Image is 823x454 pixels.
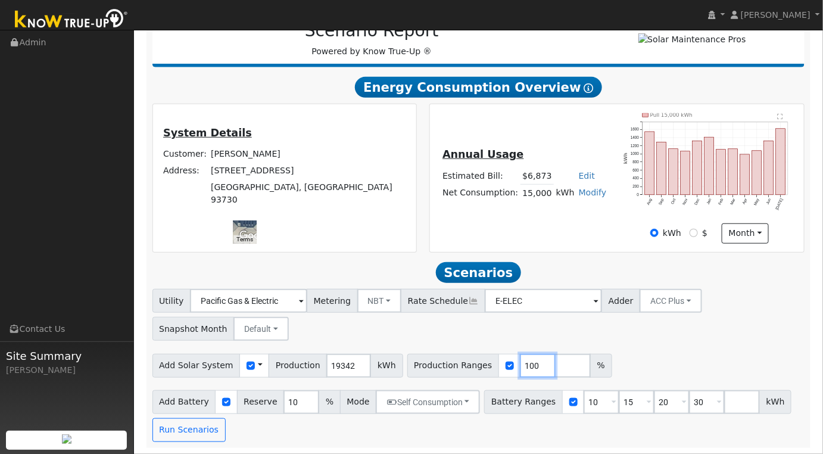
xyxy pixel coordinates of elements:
[681,151,690,195] rect: onclick=""
[650,229,659,237] input: kWh
[436,262,521,284] span: Scenarios
[209,162,408,179] td: [STREET_ADDRESS]
[441,167,520,185] td: Estimated Bill:
[163,127,252,139] u: System Details
[209,145,408,162] td: [PERSON_NAME]
[650,112,693,118] text: Pull 15,000 kWh
[152,418,226,442] button: Run Scenarios
[637,192,640,197] text: 0
[632,184,639,188] text: 200
[632,160,639,164] text: 800
[704,137,714,195] rect: onclick=""
[190,289,307,313] input: Select a Utility
[401,289,485,313] span: Rate Schedule
[631,127,640,131] text: 1600
[663,227,681,240] label: kWh
[236,236,253,242] a: Terms (opens in new tab)
[682,197,689,206] text: Nov
[62,434,71,444] img: retrieve
[407,354,499,378] span: Production Ranges
[778,113,783,119] text: 
[741,10,810,20] span: [PERSON_NAME]
[307,289,358,313] span: Metering
[554,185,576,202] td: kWh
[370,354,403,378] span: kWh
[236,228,276,244] img: Google
[632,176,639,180] text: 400
[728,149,738,195] rect: onclick=""
[752,151,762,195] rect: onclick=""
[645,132,654,195] rect: onclick=""
[340,390,376,414] span: Mode
[319,390,340,414] span: %
[730,197,736,206] text: Mar
[631,135,640,139] text: 1400
[584,83,594,93] i: Show Help
[631,151,640,156] text: 1000
[209,179,408,209] td: [GEOGRAPHIC_DATA], [GEOGRAPHIC_DATA] 93730
[718,197,724,205] text: Feb
[441,185,520,202] td: Net Consumption:
[269,354,327,378] span: Production
[236,228,276,244] a: Open this area in Google Maps (opens a new window)
[601,289,640,313] span: Adder
[579,188,607,197] a: Modify
[161,162,209,179] td: Address:
[776,129,785,195] rect: onclick=""
[164,21,579,41] h2: Scenario Report
[233,317,289,341] button: Default
[722,223,769,244] button: month
[764,141,774,195] rect: onclick=""
[442,148,523,160] u: Annual Usage
[357,289,402,313] button: NBT
[669,149,678,195] rect: onclick=""
[775,198,784,211] text: [DATE]
[355,77,601,98] span: Energy Consumption Overview
[152,289,191,313] span: Utility
[237,390,285,414] span: Reserve
[640,289,702,313] button: ACC Plus
[632,168,639,172] text: 600
[702,227,707,240] label: $
[740,154,750,195] rect: onclick=""
[152,354,241,378] span: Add Solar System
[520,185,554,202] td: 15,000
[520,167,554,185] td: $6,873
[693,141,702,195] rect: onclick=""
[9,7,134,33] img: Know True-Up
[376,390,480,414] button: Self Consumption
[694,197,701,206] text: Dec
[6,348,127,364] span: Site Summary
[742,197,749,205] text: Apr
[638,33,746,46] img: Solar Maintenance Pros
[753,197,761,206] text: May
[623,153,628,164] text: kWh
[631,143,640,147] text: 1200
[690,229,698,237] input: $
[646,197,653,206] text: Aug
[158,21,585,58] div: Powered by Know True-Up ®
[485,289,602,313] input: Select a Rate Schedule
[658,197,665,206] text: Sep
[759,390,791,414] span: kWh
[657,142,666,195] rect: onclick=""
[161,145,209,162] td: Customer:
[716,150,726,195] rect: onclick=""
[152,317,235,341] span: Snapshot Month
[152,390,216,414] span: Add Battery
[6,364,127,377] div: [PERSON_NAME]
[706,197,712,205] text: Jan
[484,390,563,414] span: Battery Ranges
[670,198,677,205] text: Oct
[579,171,595,181] a: Edit
[590,354,612,378] span: %
[766,197,772,205] text: Jun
